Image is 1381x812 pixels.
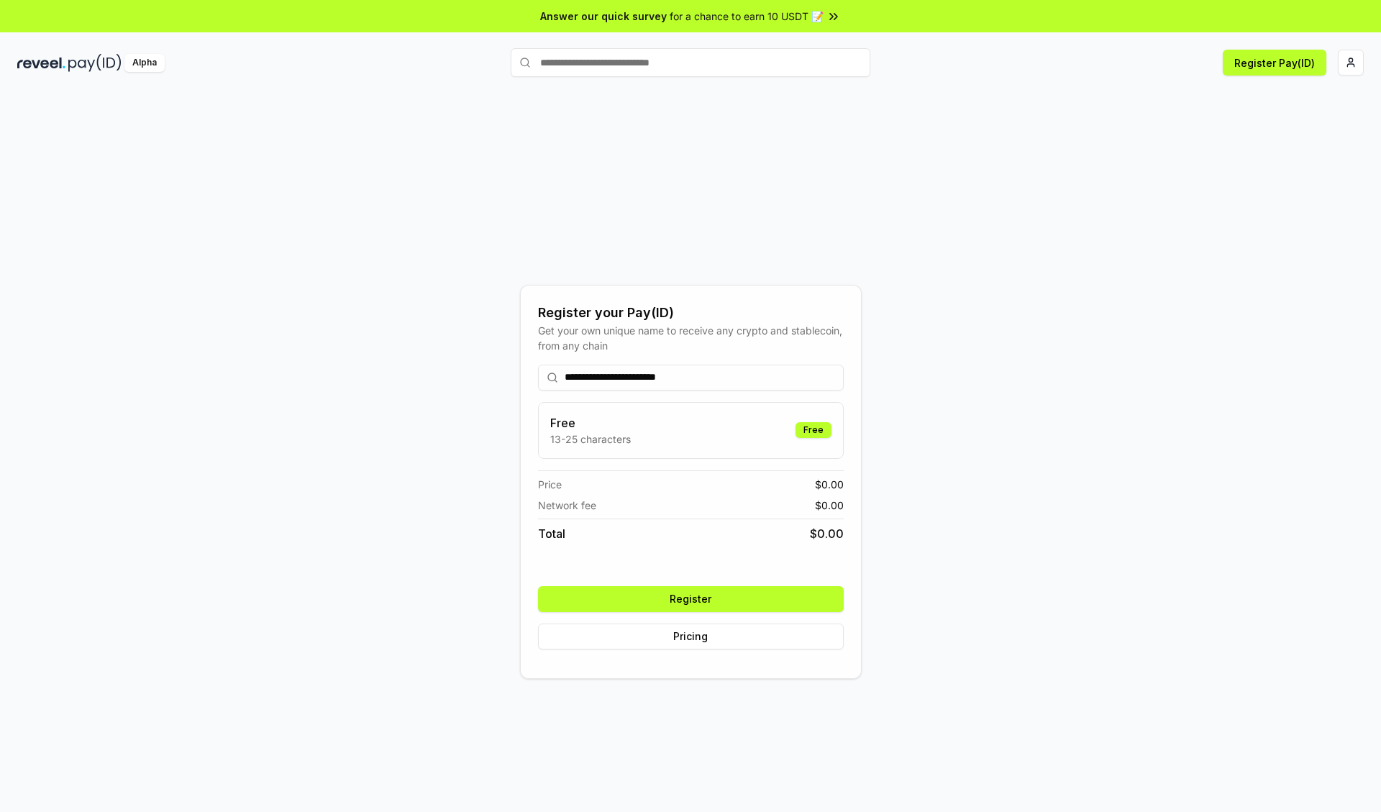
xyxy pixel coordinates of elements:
[538,525,565,542] span: Total
[538,624,844,649] button: Pricing
[124,54,165,72] div: Alpha
[550,432,631,447] p: 13-25 characters
[1223,50,1326,76] button: Register Pay(ID)
[538,477,562,492] span: Price
[540,9,667,24] span: Answer our quick survey
[670,9,824,24] span: for a chance to earn 10 USDT 📝
[550,414,631,432] h3: Free
[538,498,596,513] span: Network fee
[796,422,831,438] div: Free
[810,525,844,542] span: $ 0.00
[17,54,65,72] img: reveel_dark
[538,303,844,323] div: Register your Pay(ID)
[68,54,122,72] img: pay_id
[815,477,844,492] span: $ 0.00
[815,498,844,513] span: $ 0.00
[538,586,844,612] button: Register
[538,323,844,353] div: Get your own unique name to receive any crypto and stablecoin, from any chain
